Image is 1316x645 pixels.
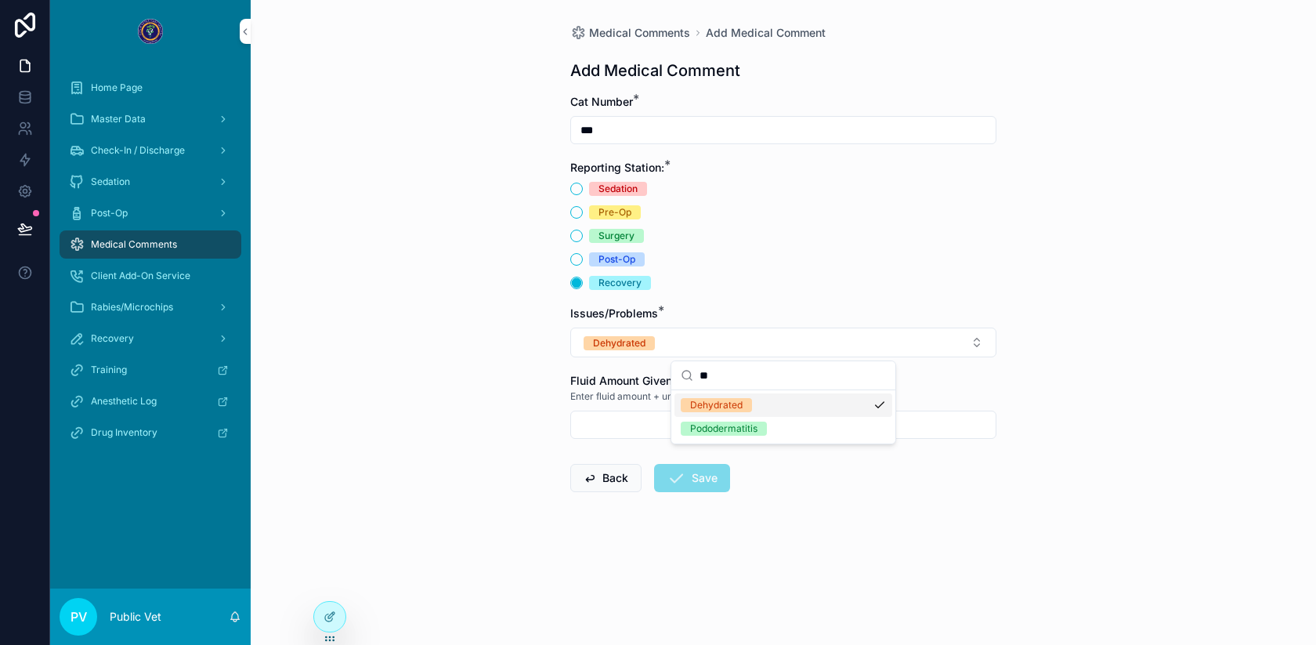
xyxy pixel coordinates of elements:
a: Post-Op [60,199,241,227]
a: Check-In / Discharge [60,136,241,165]
span: Home Page [91,82,143,94]
div: Dehydrated [690,398,743,412]
img: App logo [138,19,163,44]
a: Medical Comments [570,25,690,41]
a: Rabies/Microchips [60,293,241,321]
div: scrollable content [50,63,251,467]
div: Sedation [598,182,638,196]
div: Pododermatitis [690,422,757,436]
a: Medical Comments [60,230,241,259]
button: Unselect DEHYDRATED [584,335,655,350]
a: Anesthetic Log [60,387,241,415]
span: Anesthetic Log [91,395,157,408]
h1: Add Medical Comment [570,60,740,82]
a: Sedation [60,168,241,196]
span: PV [70,607,87,626]
span: Medical Comments [589,25,690,41]
div: Surgery [598,229,634,243]
button: Back [570,464,642,492]
div: Pre-Op [598,205,631,219]
div: Recovery [598,276,642,290]
a: Recovery [60,324,241,353]
span: Medical Comments [91,238,177,251]
a: Training [60,356,241,384]
span: Enter fluid amount + unit (Ex: 60cc) [570,390,725,403]
a: Add Medical Comment [706,25,826,41]
span: Master Data [91,113,146,125]
a: Master Data [60,105,241,133]
span: Issues/Problems [570,306,658,320]
span: Fluid Amount Given [570,374,672,387]
span: Sedation [91,176,130,188]
a: Home Page [60,74,241,102]
span: Reporting Station: [570,161,664,174]
div: Post-Op [598,252,635,266]
p: Public Vet [110,609,161,625]
a: Drug Inventory [60,419,241,447]
span: Client Add-On Service [91,270,190,282]
span: Cat Number [570,95,633,108]
span: Check-In / Discharge [91,144,185,157]
span: Drug Inventory [91,426,157,439]
button: Select Button [570,328,996,357]
div: Dehydrated [593,336,645,350]
span: Recovery [91,332,134,345]
span: Post-Op [91,207,128,219]
span: Rabies/Microchips [91,301,173,313]
div: Suggestions [671,390,895,444]
a: Client Add-On Service [60,262,241,290]
span: Training [91,364,127,376]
